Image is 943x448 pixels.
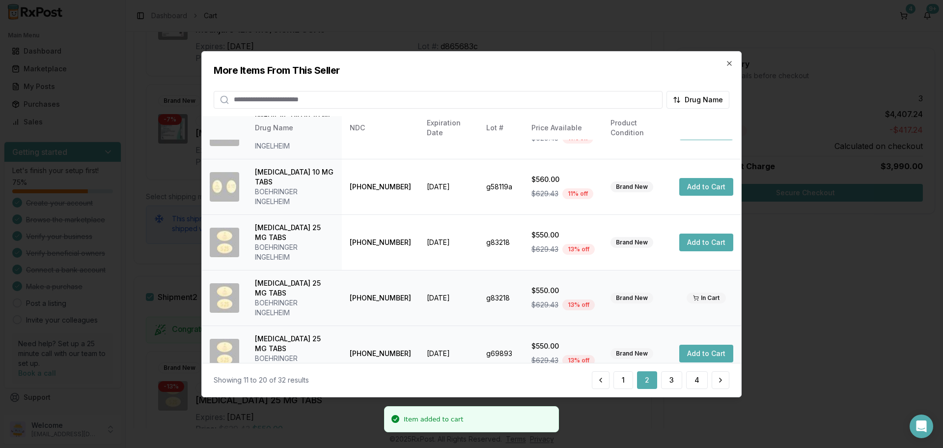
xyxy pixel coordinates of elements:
img: Jardiance 25 MG TABS [210,228,239,257]
button: Add to Cart [679,178,733,196]
td: g58119a [478,159,524,214]
button: Add to Cart [679,345,733,362]
span: Drug Name [685,94,723,104]
div: [MEDICAL_DATA] 25 MG TABS [255,334,334,354]
td: [DATE] [419,214,478,270]
div: 11 % off [562,188,593,199]
td: [PHONE_NUMBER] [342,326,419,381]
div: BOEHRINGER INGELHEIM [255,298,334,318]
th: Expiration Date [419,116,478,140]
div: BOEHRINGER INGELHEIM [255,242,334,262]
div: $550.00 [531,230,595,240]
div: Brand New [610,181,653,192]
img: Jardiance 10 MG TABS [210,172,239,202]
div: $550.00 [531,286,595,296]
button: 4 [686,371,708,389]
th: Price Available [524,116,603,140]
div: In Cart [687,293,726,303]
th: Product Condition [603,116,671,140]
div: Brand New [610,348,653,359]
div: 13 % off [562,244,595,255]
div: $560.00 [531,175,595,184]
td: [PHONE_NUMBER] [342,214,419,270]
td: [PHONE_NUMBER] [342,159,419,214]
button: Drug Name [666,90,729,108]
td: [PHONE_NUMBER] [342,270,419,326]
div: [MEDICAL_DATA] 25 MG TABS [255,278,334,298]
td: g83218 [478,214,524,270]
span: $629.43 [531,133,558,143]
td: g83218 [478,270,524,326]
td: [DATE] [419,270,478,326]
div: BOEHRINGER INGELHEIM [255,131,334,151]
div: 13 % off [562,355,595,366]
span: $629.43 [531,356,558,365]
div: Brand New [610,237,653,248]
td: [DATE] [419,159,478,214]
img: Jardiance 25 MG TABS [210,339,239,368]
td: [DATE] [419,326,478,381]
div: 13 % off [562,299,595,310]
div: [MEDICAL_DATA] 25 MG TABS [255,223,334,242]
div: Brand New [610,293,653,303]
img: Jardiance 25 MG TABS [210,283,239,313]
div: $550.00 [531,341,595,351]
div: Showing 11 to 20 of 32 results [214,375,309,385]
span: $629.43 [531,189,558,199]
button: 3 [661,371,682,389]
div: [MEDICAL_DATA] 10 MG TABS [255,167,334,187]
th: Drug Name [247,116,342,140]
div: BOEHRINGER INGELHEIM [255,354,334,373]
div: BOEHRINGER INGELHEIM [255,187,334,207]
span: $629.43 [531,244,558,254]
button: Add to Cart [679,234,733,251]
h2: More Items From This Seller [214,63,729,77]
img: Jardiance 10 MG TABS [210,117,239,146]
div: 11 % off [562,133,593,144]
th: NDC [342,116,419,140]
button: 2 [637,371,657,389]
button: Add to Cart [679,122,733,140]
button: 1 [613,371,633,389]
td: g69893 [478,326,524,381]
th: Lot # [478,116,524,140]
span: $629.43 [531,300,558,310]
